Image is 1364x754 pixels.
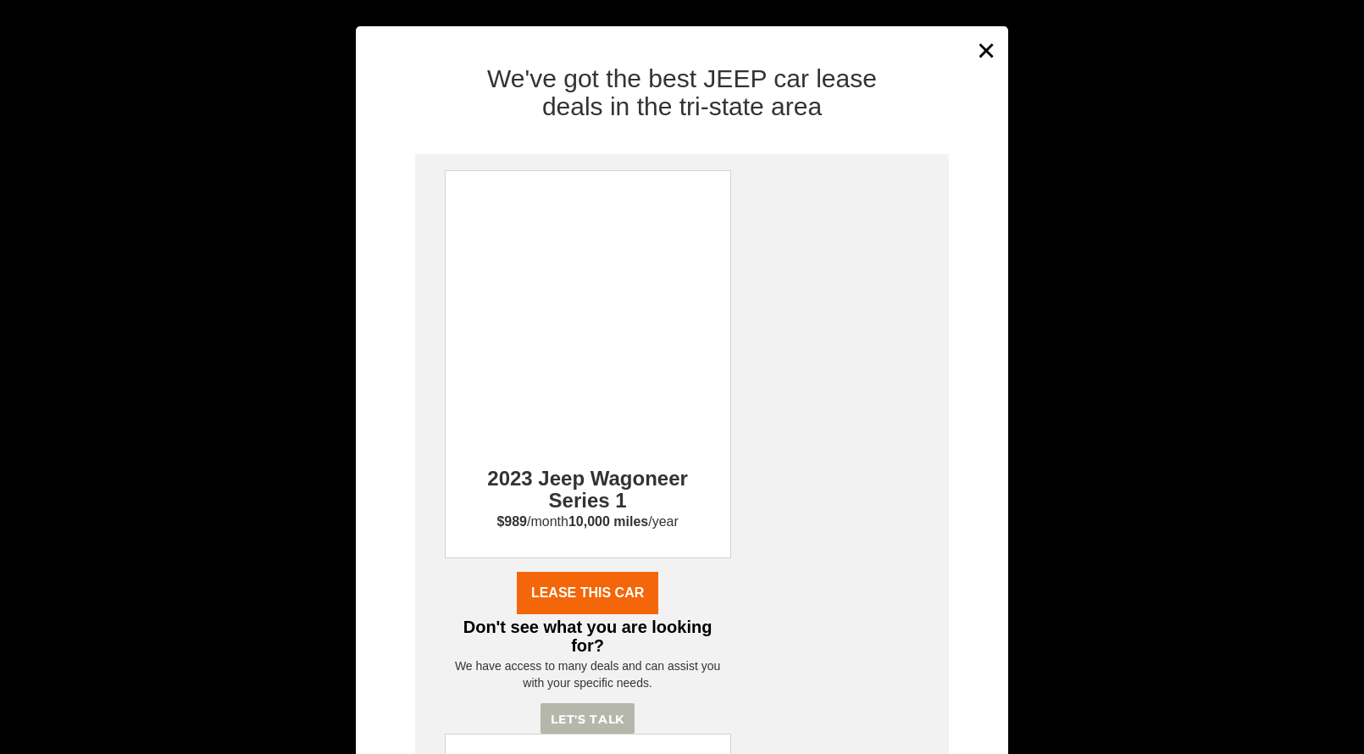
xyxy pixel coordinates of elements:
[469,437,707,513] h2: 2023 Jeep Wagoneer Series 1
[974,30,1000,71] button: ×
[541,712,635,726] a: LET'S TALK
[496,514,527,529] strong: $989
[446,513,730,532] p: /month /year
[541,703,635,735] button: LET'S TALK
[445,614,731,657] h3: Don't see what you are looking for?
[445,657,731,691] p: We have access to many deals and can assist you with your specific needs.
[446,324,730,532] a: 2023 Jeep Wagoneer Series 1$989/month10,000 miles/year
[568,514,648,529] strong: 10,000 miles
[369,64,996,120] h2: We've got the best JEEP car lease deals in the tri-state area
[517,572,658,614] a: Lease THIS CAR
